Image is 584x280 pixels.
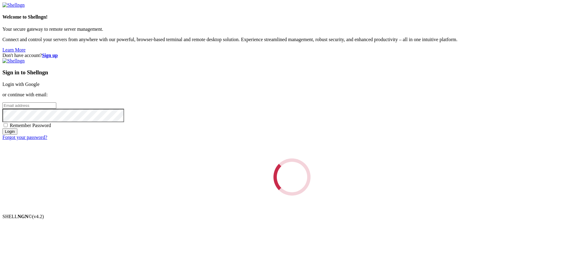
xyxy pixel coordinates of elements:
div: Don't have account? [2,53,582,58]
p: or continue with email: [2,92,582,97]
input: Remember Password [4,123,8,127]
div: Loading... [267,152,318,203]
a: Learn More [2,47,26,52]
a: Login with Google [2,82,40,87]
img: Shellngn [2,2,25,8]
h3: Sign in to Shellngn [2,69,582,76]
h4: Welcome to Shellngn! [2,14,582,20]
p: Your secure gateway to remote server management. [2,27,582,32]
p: Connect and control your servers from anywhere with our powerful, browser-based terminal and remo... [2,37,582,42]
a: Sign up [42,53,58,58]
b: NGN [18,214,29,219]
input: Email address [2,102,56,109]
input: Login [2,128,17,135]
img: Shellngn [2,58,25,64]
a: Forgot your password? [2,135,47,140]
span: 4.2.0 [32,214,44,219]
span: Remember Password [10,123,51,128]
span: SHELL © [2,214,44,219]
